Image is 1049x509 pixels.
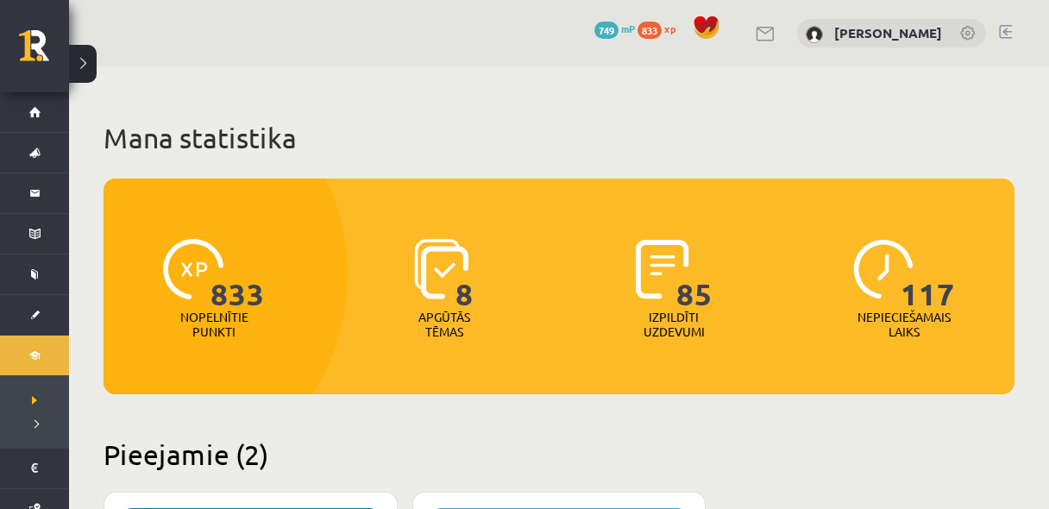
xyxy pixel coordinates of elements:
[104,121,1014,155] h1: Mana statistika
[901,239,955,310] span: 117
[19,30,69,73] a: Rīgas 1. Tālmācības vidusskola
[638,22,662,39] span: 833
[455,239,474,310] span: 8
[180,310,248,339] p: Nopelnītie punkti
[621,22,635,35] span: mP
[640,310,707,339] p: Izpildīti uzdevumi
[636,239,689,299] img: icon-completed-tasks-ad58ae20a441b2904462921112bc710f1caf180af7a3daa7317a5a94f2d26646.svg
[638,22,684,35] a: 833 xp
[210,239,265,310] span: 833
[104,437,1014,471] h2: Pieejamie (2)
[594,22,635,35] a: 749 mP
[806,26,823,43] img: Anastasija Smirnova
[676,239,713,310] span: 85
[664,22,675,35] span: xp
[414,239,468,299] img: icon-learned-topics-4a711ccc23c960034f471b6e78daf4a3bad4a20eaf4de84257b87e66633f6470.svg
[163,239,223,299] img: icon-xp-0682a9bc20223a9ccc6f5883a126b849a74cddfe5390d2b41b4391c66f2066e7.svg
[857,310,951,339] p: Nepieciešamais laiks
[411,310,478,339] p: Apgūtās tēmas
[834,24,942,41] a: [PERSON_NAME]
[853,239,914,299] img: icon-clock-7be60019b62300814b6bd22b8e044499b485619524d84068768e800edab66f18.svg
[594,22,619,39] span: 749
